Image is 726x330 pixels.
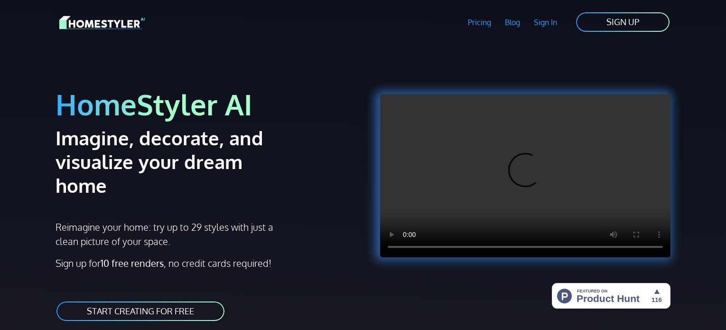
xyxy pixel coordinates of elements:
[56,86,357,122] h1: HomeStyler AI
[461,11,498,33] a: Pricing
[56,126,297,197] h2: Imagine, decorate, and visualize your dream home
[56,220,282,248] p: Reimagine your home: try up to 29 styles with just a clean picture of your space.
[59,14,145,31] img: HomeStyler AI logo
[101,257,164,269] strong: 10 free renders
[552,283,670,309] img: HomeStyler AI - Interior Design Made Easy: One Click to Your Dream Home | Product Hunt
[498,11,527,33] a: Blog
[56,256,357,270] p: Sign up for , no credit cards required!
[527,11,564,33] a: Sign In
[575,11,670,33] a: SIGN UP
[56,301,225,322] a: START CREATING FOR FREE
